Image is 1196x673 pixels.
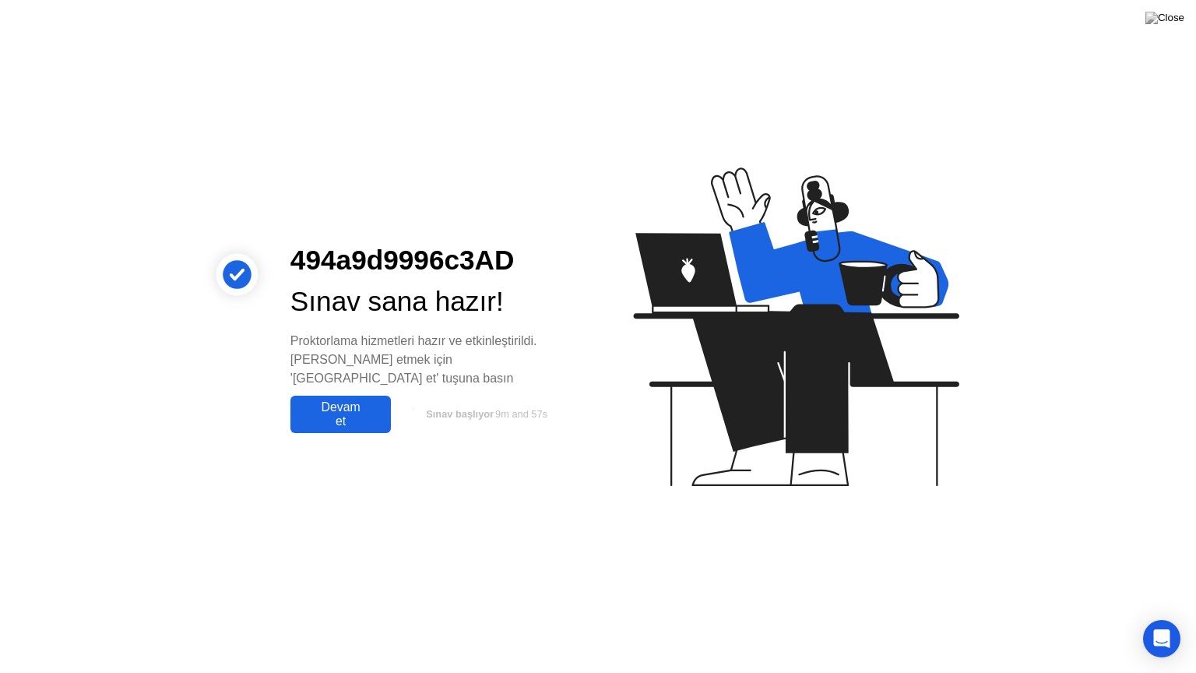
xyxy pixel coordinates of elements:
img: Close [1145,12,1184,24]
div: 494a9d9996c3AD [290,240,573,281]
button: Devam et [290,396,391,433]
div: Devam et [295,400,386,428]
button: Sınav başlıyor9m and 57s [399,400,573,429]
div: Proktorlama hizmetleri hazır ve etkinleştirildi. [PERSON_NAME] etmek için '[GEOGRAPHIC_DATA] et' ... [290,332,573,388]
span: 9m and 57s [495,408,547,420]
div: Open Intercom Messenger [1143,620,1180,657]
div: Sınav sana hazır! [290,281,573,322]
